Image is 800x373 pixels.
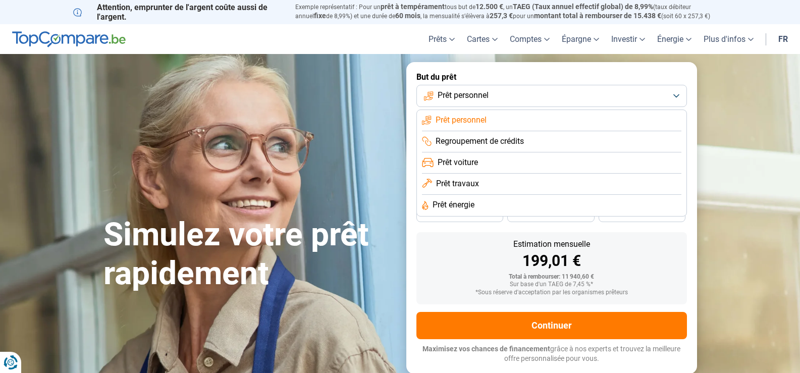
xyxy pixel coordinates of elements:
[436,115,487,126] span: Prêt personnel
[416,72,687,82] label: But du prêt
[461,24,504,54] a: Cartes
[381,3,445,11] span: prêt à tempérament
[631,211,653,218] span: 24 mois
[534,12,661,20] span: montant total à rembourser de 15.438 €
[416,85,687,107] button: Prêt personnel
[438,90,489,101] span: Prêt personnel
[556,24,605,54] a: Épargne
[513,3,653,11] span: TAEG (Taux annuel effectif global) de 8,99%
[475,3,503,11] span: 12.500 €
[395,12,420,20] span: 60 mois
[424,253,679,269] div: 199,01 €
[422,345,550,353] span: Maximisez vos chances de financement
[314,12,326,20] span: fixe
[12,31,126,47] img: TopCompare
[436,178,479,189] span: Prêt travaux
[436,136,524,147] span: Regroupement de crédits
[433,199,474,210] span: Prêt énergie
[73,3,283,22] p: Attention, emprunter de l'argent coûte aussi de l'argent.
[103,216,394,293] h1: Simulez votre prêt rapidement
[438,157,478,168] span: Prêt voiture
[540,211,562,218] span: 30 mois
[651,24,698,54] a: Énergie
[416,312,687,339] button: Continuer
[698,24,760,54] a: Plus d'infos
[424,281,679,288] div: Sur base d'un TAEG de 7,45 %*
[605,24,651,54] a: Investir
[490,12,513,20] span: 257,3 €
[449,211,471,218] span: 36 mois
[295,3,727,21] p: Exemple représentatif : Pour un tous but de , un (taux débiteur annuel de 8,99%) et une durée de ...
[424,240,679,248] div: Estimation mensuelle
[772,24,794,54] a: fr
[504,24,556,54] a: Comptes
[416,344,687,364] p: grâce à nos experts et trouvez la meilleure offre personnalisée pour vous.
[424,289,679,296] div: *Sous réserve d'acceptation par les organismes prêteurs
[422,24,461,54] a: Prêts
[424,274,679,281] div: Total à rembourser: 11 940,60 €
